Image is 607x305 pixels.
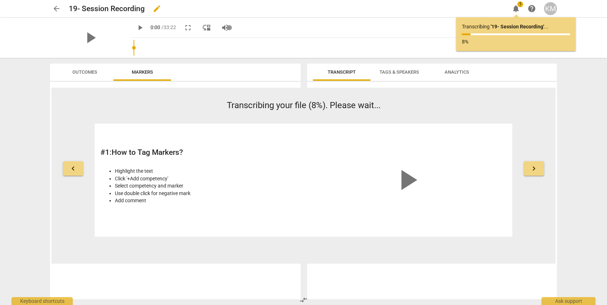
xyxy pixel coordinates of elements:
button: Play [134,21,147,34]
span: keyboard_arrow_left [69,164,77,173]
button: Volume [219,21,232,34]
span: arrow_back [52,4,61,13]
span: Analytics [445,69,469,75]
span: move_down [202,23,211,32]
p: 8% [462,38,570,46]
li: Highlight the text [115,167,300,175]
button: View player as separate pane [200,21,213,34]
span: help [527,4,536,13]
button: Fullscreen [181,21,194,34]
p: Transcribing ... [462,23,570,31]
span: play_arrow [81,28,100,47]
span: edit [153,4,161,13]
h2: 19- Session Recording [69,4,145,13]
h2: # 1 : How to Tag Markers? [100,148,300,157]
span: Markers [132,69,153,75]
button: KM [544,2,557,15]
span: fullscreen [184,23,192,32]
span: volume_up [221,23,230,32]
li: Use double click for negative mark [115,190,300,197]
div: Ask support [541,297,595,305]
span: notifications [512,4,520,13]
span: compare_arrows [299,296,308,304]
li: Select competency and marker [115,182,300,190]
span: play_arrow [390,163,424,197]
li: Add comment [115,197,300,204]
span: keyboard_arrow_right [530,164,538,173]
div: Keyboard shortcuts [12,297,73,305]
li: Click '+Add competency' [115,175,300,182]
span: Transcribing your file (8%). Please wait... [227,100,381,110]
span: Transcript [328,69,356,75]
span: / 33:22 [161,24,176,30]
button: Notifications [509,2,522,15]
span: 0:00 [150,24,160,30]
a: Help [525,2,538,15]
span: Tags & Speakers [379,69,419,75]
span: Outcomes [72,69,97,75]
b: ' 19- Session Recording ' [491,24,544,29]
span: play_arrow [136,23,144,32]
span: 1 [517,1,523,7]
